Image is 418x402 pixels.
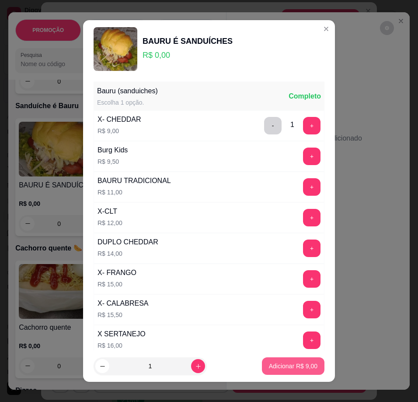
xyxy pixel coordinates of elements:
[269,362,317,370] p: Adicionar R$ 9,00
[98,268,136,278] div: X- FRANGO
[303,178,320,196] button: add
[303,117,320,134] button: add
[98,206,122,217] div: X-CLT
[98,219,122,227] p: R$ 12,00
[303,240,320,257] button: add
[143,35,233,47] div: BAURU É SANDUÍCHES
[97,86,158,96] div: Bauru (sanduiches)
[319,22,333,36] button: Close
[98,298,148,309] div: X- CALABRESA
[303,148,320,165] button: add
[264,117,282,134] button: delete
[98,341,146,350] p: R$ 16,00
[98,176,171,186] div: BAURU TRADICIONAL
[143,49,233,61] p: R$ 0,00
[97,98,158,107] div: Escolha 1 opção.
[191,359,205,373] button: increase-product-quantity
[94,27,137,71] img: product-image
[98,329,146,339] div: X SERTANEJO
[303,270,320,288] button: add
[98,114,141,125] div: X- CHEDDAR
[98,188,171,197] p: R$ 11,00
[98,237,158,247] div: DUPLO CHEDDAR
[98,249,158,258] p: R$ 14,00
[98,310,148,319] p: R$ 15,50
[98,145,128,155] div: Burg Kids
[98,157,128,166] p: R$ 9,50
[98,127,141,135] p: R$ 9,00
[289,91,321,102] div: Completo
[98,280,136,289] p: R$ 15,00
[95,359,109,373] button: decrease-product-quantity
[303,301,320,318] button: add
[303,331,320,349] button: add
[262,357,324,375] button: Adicionar R$ 9,00
[303,209,320,226] button: add
[290,120,294,130] div: 1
